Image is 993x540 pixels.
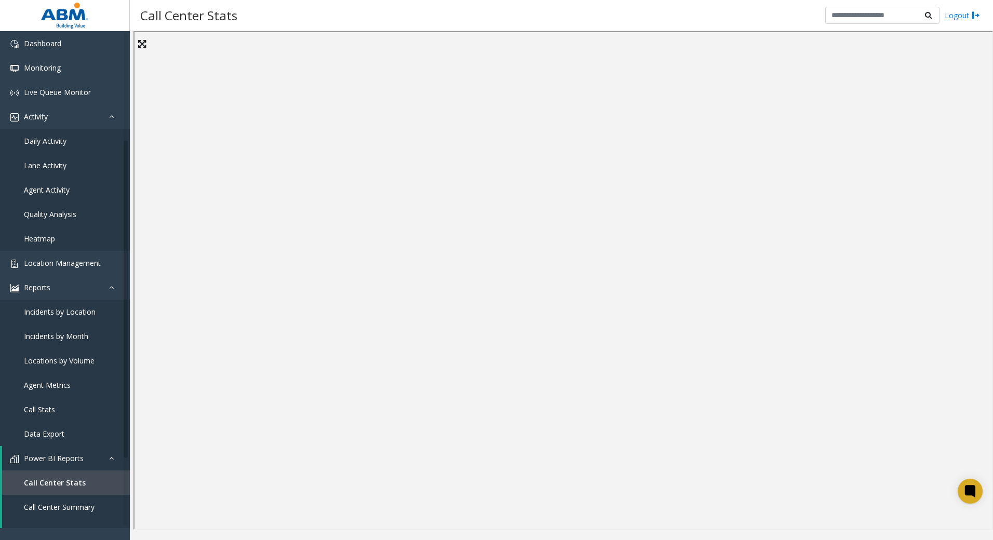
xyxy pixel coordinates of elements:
[10,64,19,73] img: 'icon'
[10,455,19,463] img: 'icon'
[24,478,86,488] span: Call Center Stats
[10,284,19,292] img: 'icon'
[2,470,130,495] a: Call Center Stats
[24,331,88,341] span: Incidents by Month
[972,10,980,21] img: logout
[2,495,130,519] a: Call Center Summary
[24,282,50,292] span: Reports
[24,63,61,73] span: Monitoring
[24,136,66,146] span: Daily Activity
[24,307,96,317] span: Incidents by Location
[24,502,95,512] span: Call Center Summary
[24,356,95,366] span: Locations by Volume
[10,89,19,97] img: 'icon'
[945,10,980,21] a: Logout
[10,260,19,268] img: 'icon'
[24,112,48,122] span: Activity
[24,404,55,414] span: Call Stats
[24,209,76,219] span: Quality Analysis
[24,258,101,268] span: Location Management
[24,87,91,97] span: Live Queue Monitor
[135,3,243,28] h3: Call Center Stats
[24,160,66,170] span: Lane Activity
[24,453,84,463] span: Power BI Reports
[10,40,19,48] img: 'icon'
[2,446,130,470] a: Power BI Reports
[24,429,64,439] span: Data Export
[24,526,87,536] span: Location Heatmap
[24,234,55,244] span: Heatmap
[24,380,71,390] span: Agent Metrics
[10,113,19,122] img: 'icon'
[24,38,61,48] span: Dashboard
[24,185,70,195] span: Agent Activity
